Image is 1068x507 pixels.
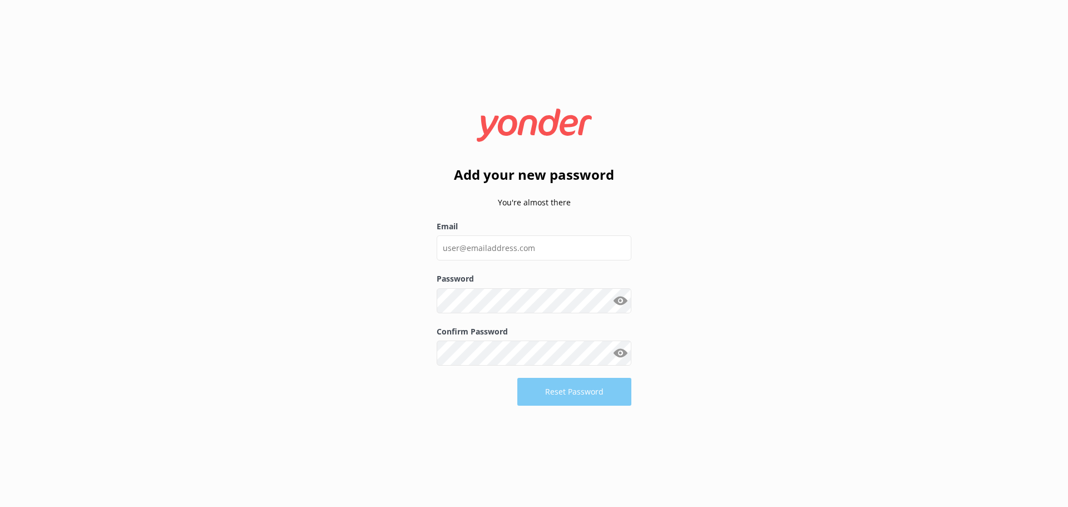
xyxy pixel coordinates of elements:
[437,235,631,260] input: user@emailaddress.com
[609,289,631,312] button: Show password
[437,326,631,338] label: Confirm Password
[437,164,631,185] h2: Add your new password
[437,220,631,233] label: Email
[437,196,631,209] p: You're almost there
[609,342,631,365] button: Show password
[437,273,631,285] label: Password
